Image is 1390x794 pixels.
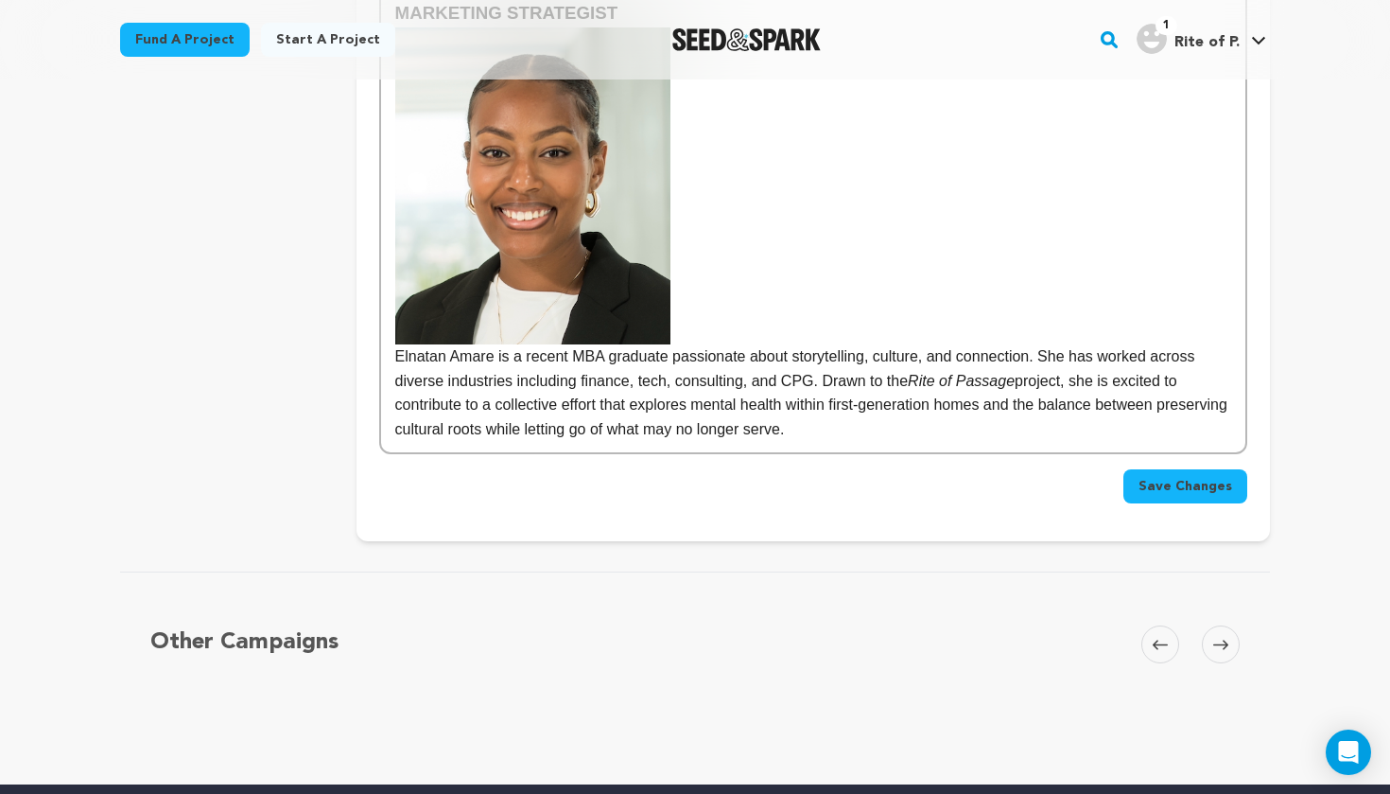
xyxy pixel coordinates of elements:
a: Start a project [261,23,395,57]
a: Fund a project [120,23,250,57]
span: 1 [1155,16,1177,35]
p: Elnatan Amare is a recent MBA graduate passionate about storytelling, culture, and connection. Sh... [395,27,1231,441]
span: Rite of P. [1174,35,1240,50]
div: Rite of P.'s Profile [1137,24,1240,54]
a: Seed&Spark Homepage [672,28,821,51]
span: Rite of P.'s Profile [1133,20,1270,60]
button: Save Changes [1123,469,1247,503]
img: Seed&Spark Logo Dark Mode [672,28,821,51]
span: Save Changes [1138,477,1232,496]
h5: Other Campaigns [150,626,339,660]
img: 1755700568-Screenshot%202025-08-20%20at%2010.35.12%E2%80%AFAM.png [395,27,671,344]
img: user.png [1137,24,1167,54]
em: Rite of Passage [908,373,1015,389]
a: Rite of P.'s Profile [1133,20,1270,54]
div: Open Intercom Messenger [1326,730,1371,775]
